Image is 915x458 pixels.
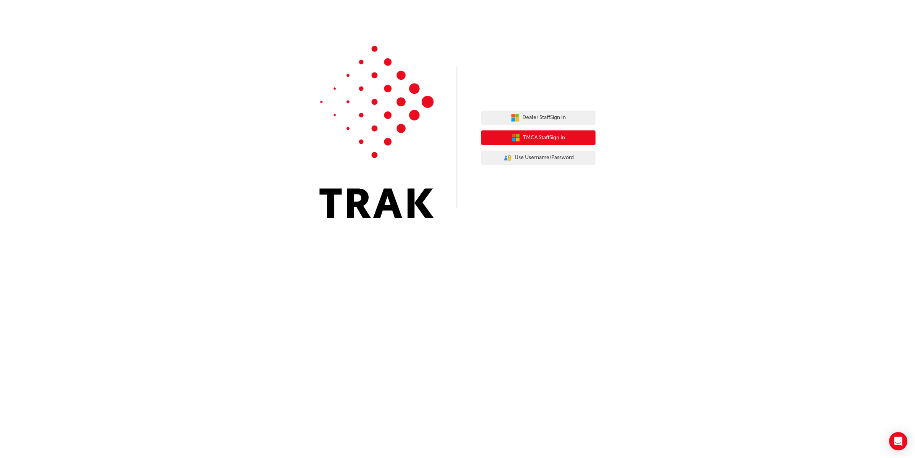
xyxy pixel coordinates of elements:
[481,151,596,165] button: Use Username/Password
[522,113,566,122] span: Dealer Staff Sign In
[515,153,574,162] span: Use Username/Password
[481,111,596,125] button: Dealer StaffSign In
[523,133,565,142] span: TMCA Staff Sign In
[481,130,596,145] button: TMCA StaffSign In
[319,46,434,218] img: Trak
[889,432,907,450] div: Open Intercom Messenger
